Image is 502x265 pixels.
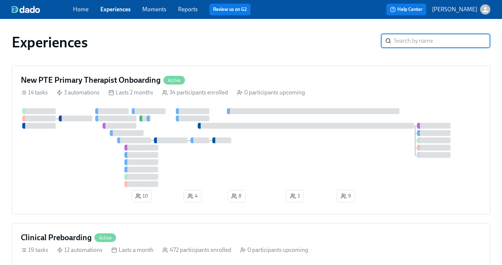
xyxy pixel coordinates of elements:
[135,192,148,200] span: 10
[394,34,490,48] input: Search by name
[237,89,305,97] div: 0 participants upcoming
[12,66,490,214] a: New PTE Primary Therapist OnboardingActive14 tasks 3 automations Lasts 2 months 34 participants e...
[21,89,48,97] div: 14 tasks
[227,190,246,202] button: 8
[213,6,247,13] a: Review us on G2
[108,89,153,97] div: Lasts 2 months
[290,192,300,200] span: 3
[142,6,166,13] a: Moments
[209,4,251,15] button: Review us on G2
[131,190,152,202] button: 10
[432,4,490,15] button: [PERSON_NAME]
[21,246,48,254] div: 19 tasks
[163,78,185,83] span: Active
[94,235,116,241] span: Active
[111,246,154,254] div: Lasts a month
[337,190,355,202] button: 9
[12,34,88,51] h1: Experiences
[390,6,422,13] span: Help Center
[21,75,161,86] h4: New PTE Primary Therapist Onboarding
[286,190,304,202] button: 3
[73,6,89,13] a: Home
[12,6,73,13] a: dado
[57,89,100,97] div: 3 automations
[162,89,228,97] div: 34 participants enrolled
[57,246,103,254] div: 12 automations
[240,246,308,254] div: 0 participants upcoming
[184,190,201,202] button: 4
[231,192,242,200] span: 8
[178,6,198,13] a: Reports
[341,192,351,200] span: 9
[188,192,197,200] span: 4
[432,5,477,13] p: [PERSON_NAME]
[386,4,426,15] button: Help Center
[12,6,40,13] img: dado
[162,246,231,254] div: 472 participants enrolled
[100,6,131,13] a: Experiences
[21,232,92,243] h4: Clinical Preboarding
